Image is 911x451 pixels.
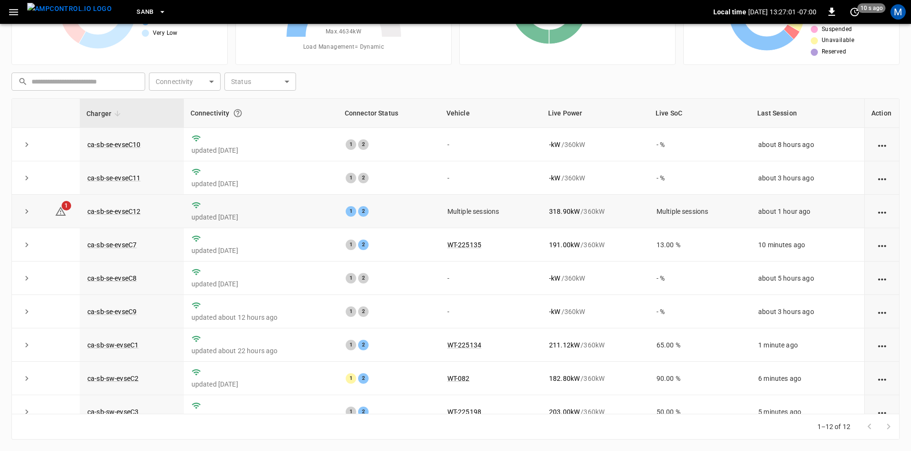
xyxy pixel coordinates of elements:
div: 1 [346,373,356,384]
a: ca-sb-se-evseC9 [87,308,137,315]
div: 1 [346,407,356,417]
td: about 8 hours ago [751,128,864,161]
td: about 1 hour ago [751,195,864,228]
span: Charger [86,108,124,119]
span: SanB [137,7,154,18]
p: 211.12 kW [549,340,580,350]
span: 1 [62,201,71,210]
span: Max. 4634 kW [326,27,361,37]
td: about 5 hours ago [751,262,864,295]
td: 50.00 % [649,395,751,429]
div: 2 [358,206,369,217]
td: - [440,262,541,295]
th: Vehicle [440,99,541,128]
a: ca-sb-se-evseC8 [87,274,137,282]
td: about 3 hours ago [751,295,864,328]
div: action cell options [876,173,888,183]
span: Suspended [822,25,852,34]
td: 6 minutes ago [751,362,864,395]
button: expand row [20,271,34,285]
button: expand row [20,405,34,419]
div: 2 [358,306,369,317]
p: - kW [549,173,560,183]
div: 1 [346,240,356,250]
p: updated [DATE] [191,246,330,255]
div: / 360 kW [549,307,641,316]
a: ca-sb-se-evseC12 [87,208,140,215]
td: - % [649,128,751,161]
div: action cell options [876,307,888,316]
div: 2 [358,373,369,384]
td: - % [649,161,751,195]
span: Load Management = Dynamic [303,42,384,52]
p: - kW [549,273,560,283]
p: 1–12 of 12 [817,422,851,431]
div: 1 [346,273,356,283]
p: [DATE] 13:27:01 -07:00 [748,7,816,17]
p: updated [DATE] [191,212,330,222]
div: / 360 kW [549,340,641,350]
a: WT-225135 [447,241,481,249]
td: about 3 hours ago [751,161,864,195]
td: - [440,295,541,328]
span: Reserved [822,47,846,57]
td: 65.00 % [649,328,751,362]
div: profile-icon [890,4,906,20]
div: action cell options [876,140,888,149]
a: 1 [55,207,66,215]
a: ca-sb-se-evseC10 [87,141,140,148]
span: Very Low [153,29,178,38]
td: 1 minute ago [751,328,864,362]
th: Last Session [751,99,864,128]
td: 5 minutes ago [751,395,864,429]
td: - % [649,262,751,295]
td: - [440,161,541,195]
div: / 360 kW [549,173,641,183]
div: action cell options [876,407,888,417]
button: expand row [20,238,34,252]
th: Connector Status [338,99,440,128]
button: expand row [20,338,34,352]
th: Live Power [541,99,649,128]
th: Action [864,99,899,128]
button: Connection between the charger and our software. [229,105,246,122]
div: 2 [358,139,369,150]
div: 1 [346,206,356,217]
div: action cell options [876,240,888,250]
td: 13.00 % [649,228,751,262]
button: expand row [20,304,34,319]
div: / 360 kW [549,273,641,283]
td: - % [649,295,751,328]
div: / 360 kW [549,407,641,417]
button: expand row [20,171,34,185]
p: 191.00 kW [549,240,580,250]
div: 2 [358,407,369,417]
p: 203.00 kW [549,407,580,417]
td: - [440,128,541,161]
img: ampcontrol.io logo [27,3,112,15]
button: expand row [20,204,34,219]
p: 318.90 kW [549,207,580,216]
div: 1 [346,340,356,350]
a: ca-sb-se-evseC11 [87,174,140,182]
p: updated [DATE] [191,279,330,289]
div: 1 [346,306,356,317]
p: - kW [549,307,560,316]
div: action cell options [876,207,888,216]
div: 2 [358,173,369,183]
p: updated [DATE] [191,179,330,189]
div: 2 [358,240,369,250]
div: 1 [346,139,356,150]
td: 10 minutes ago [751,228,864,262]
button: expand row [20,137,34,152]
div: action cell options [876,273,888,283]
p: updated about 22 hours ago [191,346,330,356]
p: Local time [713,7,746,17]
div: 2 [358,273,369,283]
td: Multiple sessions [440,195,541,228]
p: updated about 12 hours ago [191,313,330,322]
button: expand row [20,371,34,386]
button: set refresh interval [847,4,862,20]
div: action cell options [876,340,888,350]
div: 2 [358,340,369,350]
